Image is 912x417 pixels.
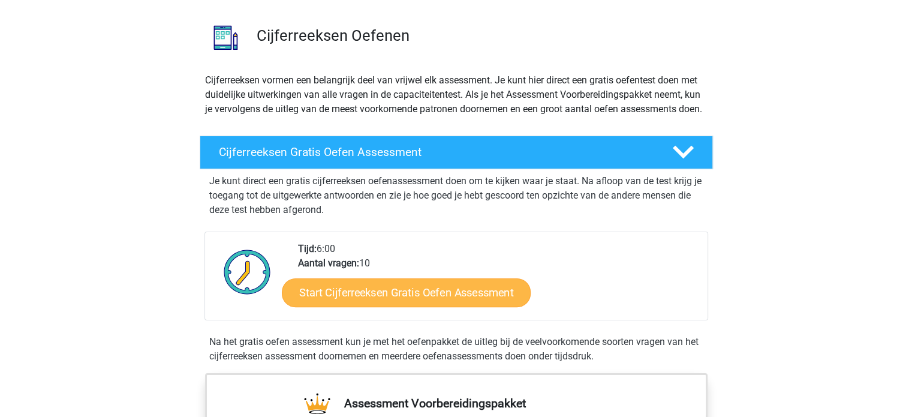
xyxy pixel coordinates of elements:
[209,174,703,217] p: Je kunt direct een gratis cijferreeksen oefenassessment doen om te kijken waar je staat. Na afloo...
[219,145,653,159] h4: Cijferreeksen Gratis Oefen Assessment
[298,243,317,254] b: Tijd:
[282,278,531,307] a: Start Cijferreeksen Gratis Oefen Assessment
[205,73,708,116] p: Cijferreeksen vormen een belangrijk deel van vrijwel elk assessment. Je kunt hier direct een grat...
[195,136,718,169] a: Cijferreeksen Gratis Oefen Assessment
[217,242,278,302] img: Klok
[289,242,707,320] div: 6:00 10
[200,12,251,63] img: cijferreeksen
[298,257,359,269] b: Aantal vragen:
[257,26,703,45] h3: Cijferreeksen Oefenen
[204,335,708,364] div: Na het gratis oefen assessment kun je met het oefenpakket de uitleg bij de veelvoorkomende soorte...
